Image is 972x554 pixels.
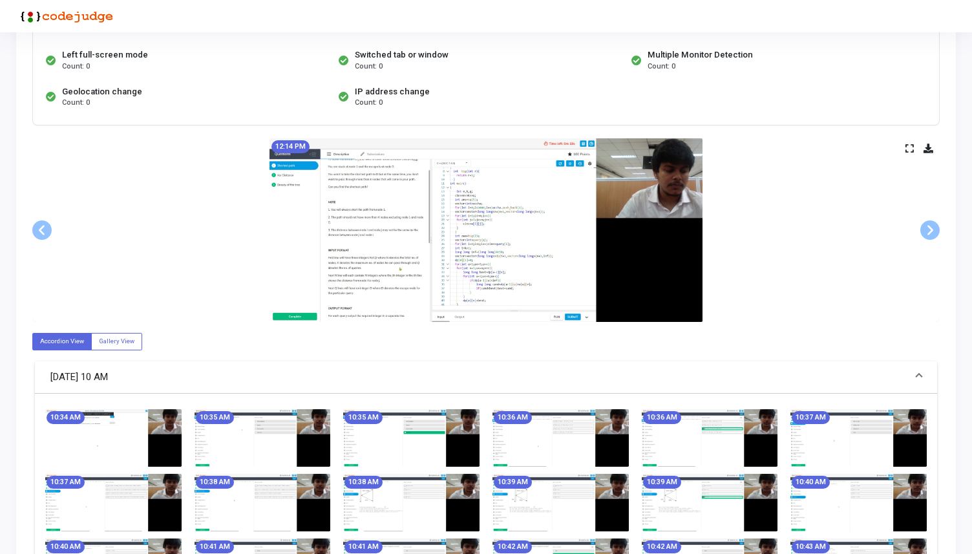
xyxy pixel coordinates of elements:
[494,540,532,553] mat-chip: 10:42 AM
[790,474,927,531] img: screenshot-1756703411392.jpeg
[494,411,532,424] mat-chip: 10:36 AM
[62,26,89,34] span: Enabled
[196,476,234,489] mat-chip: 10:38 AM
[494,476,532,489] mat-chip: 10:39 AM
[32,333,92,350] label: Accordion View
[195,474,331,531] img: screenshot-1756703291388.jpeg
[344,476,383,489] mat-chip: 10:38 AM
[643,411,681,424] mat-chip: 10:36 AM
[648,48,753,61] div: Multiple Monitor Detection
[642,474,778,531] img: screenshot-1756703381394.jpeg
[492,409,629,467] img: screenshot-1756703171390.jpeg
[50,370,906,385] mat-panel-title: [DATE] 10 AM
[792,411,830,424] mat-chip: 10:37 AM
[62,85,142,98] div: Geolocation change
[47,476,85,489] mat-chip: 10:37 AM
[62,61,90,72] span: Count: 0
[355,48,449,61] div: Switched tab or window
[62,98,90,109] span: Count: 0
[91,333,142,350] label: Gallery View
[271,140,310,153] mat-chip: 12:14 PM
[47,411,85,424] mat-chip: 10:34 AM
[648,61,675,72] span: Count: 0
[196,540,234,553] mat-chip: 10:41 AM
[643,540,681,553] mat-chip: 10:42 AM
[344,540,383,553] mat-chip: 10:41 AM
[642,409,778,467] img: screenshot-1756703201403.jpeg
[35,361,937,394] mat-expansion-panel-header: [DATE] 10 AM
[343,474,480,531] img: screenshot-1756703321395.jpeg
[792,476,830,489] mat-chip: 10:40 AM
[343,409,480,467] img: screenshot-1756703141389.jpeg
[355,26,382,34] span: Enabled
[355,98,383,109] span: Count: 0
[344,411,383,424] mat-chip: 10:35 AM
[196,411,234,424] mat-chip: 10:35 AM
[195,409,331,467] img: screenshot-1756703111391.jpeg
[492,474,629,531] img: screenshot-1756703351394.jpeg
[355,85,430,98] div: IP address change
[355,61,383,72] span: Count: 0
[62,48,148,61] div: Left full-screen mode
[16,3,113,29] img: logo
[269,138,703,322] img: screenshot-1756709080953.jpeg
[643,476,681,489] mat-chip: 10:39 AM
[45,409,182,467] img: screenshot-1756703081344.jpeg
[45,474,182,531] img: screenshot-1756703261391.jpeg
[790,409,927,467] img: screenshot-1756703231392.jpeg
[47,540,85,553] mat-chip: 10:40 AM
[792,540,830,553] mat-chip: 10:43 AM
